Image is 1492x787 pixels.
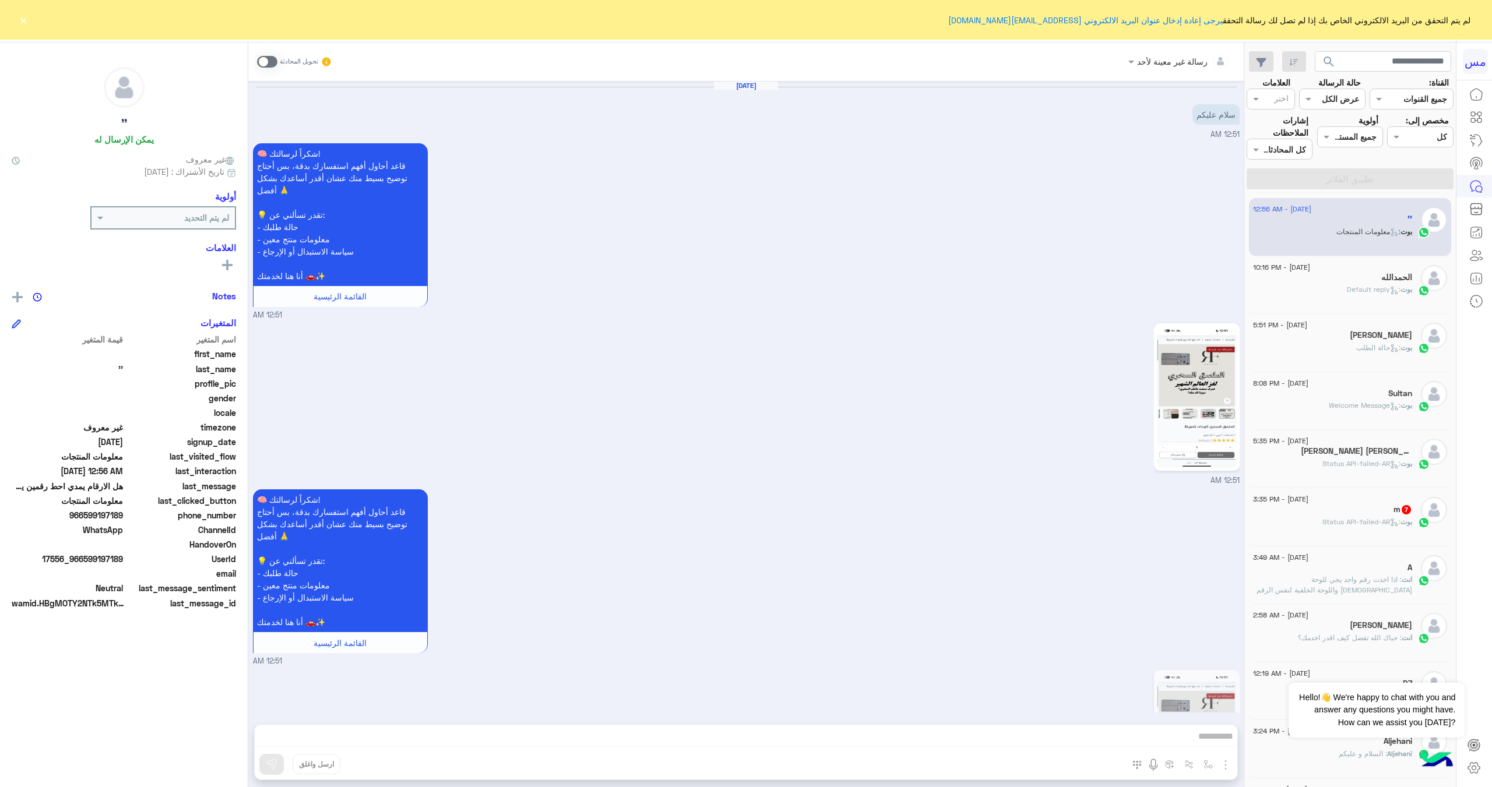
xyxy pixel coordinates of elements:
[1318,76,1361,89] label: حالة الرسالة
[1329,401,1400,410] span: : Welcome Message
[1402,505,1411,514] span: 7
[1407,214,1412,224] h5: ''
[1400,401,1412,410] span: بوت
[131,597,236,609] span: last_message_id
[1322,517,1400,526] span: : Status API-failed-AR
[1257,575,1412,594] span: اذا اخذت رقم واحد يجي للوحة الامامية واللوحة الخلفية لنفس الرقم
[1253,204,1311,214] span: [DATE] - 12:56 AM
[1406,114,1449,126] label: مخصص إلى:
[1322,55,1336,69] span: search
[1400,343,1412,352] span: بوت
[125,524,237,536] span: ChannelId
[1402,575,1412,584] span: انت
[1421,497,1447,523] img: defaultAdmin.png
[1336,227,1400,236] span: : معلومات المنتجات
[1407,563,1412,573] h5: A
[1418,401,1430,412] img: WhatsApp
[1253,668,1310,679] span: [DATE] - 12:19 AM
[125,421,237,433] span: timezone
[12,553,123,565] span: 17556_966599197189
[1262,76,1290,89] label: العلامات
[12,567,123,580] span: null
[1387,749,1412,758] span: Aljehani
[1298,633,1402,642] span: حياك الله تفضل كيف اقدر اخدمك؟
[253,656,282,667] span: 12:51 AM
[12,524,123,536] span: 2
[12,450,123,463] span: معلومات المنتجات
[1421,323,1447,349] img: defaultAdmin.png
[33,292,42,302] img: notes
[12,582,123,594] span: 0
[12,538,123,550] span: null
[1289,683,1464,737] span: Hello!👋 We're happy to chat with you and answer any questions you might have. How can we assist y...
[12,465,123,477] span: 2025-08-22T21:56:22.618Z
[1301,446,1412,456] h5: خالد بن حسن سعيد القحطاني
[1421,381,1447,407] img: defaultAdmin.png
[1429,76,1449,89] label: القناة:
[1418,343,1430,354] img: WhatsApp
[1421,207,1447,233] img: defaultAdmin.png
[125,450,237,463] span: last_visited_flow
[125,495,237,507] span: last_clicked_button
[17,14,29,26] button: ×
[253,143,428,286] p: 23/8/2025, 12:51 AM
[121,117,127,130] h5: ''
[125,480,237,492] span: last_message
[125,377,237,390] span: profile_pic
[314,291,367,301] span: القائمة الرئيسية
[1402,633,1412,642] span: انت
[12,363,123,375] span: ''
[12,421,123,433] span: غير معروف
[12,292,23,302] img: add
[215,191,236,202] h6: أولوية
[1400,459,1412,468] span: بوت
[1418,227,1430,238] img: WhatsApp
[1463,49,1488,74] div: مس
[125,538,237,550] span: HandoverOn
[1388,389,1412,398] h5: Sultan
[1384,736,1412,746] h5: Aljehani
[125,392,237,404] span: gender
[1418,458,1430,470] img: WhatsApp
[1359,114,1378,126] label: أولوية
[1418,633,1430,644] img: WhatsApp
[1421,613,1447,639] img: defaultAdmin.png
[186,153,236,165] span: غير معروف
[1400,517,1412,526] span: بوت
[12,480,123,492] span: هل الارقام يمدي احط رقمين يعني مثلا 9 و 0 مع بعض ولا اشتري كل واحد لحال ؟
[1253,552,1308,563] span: [DATE] - 3:49 AM
[253,489,428,632] p: 23/8/2025, 12:51 AM
[125,553,237,565] span: UserId
[1253,262,1310,273] span: [DATE] - 10:16 PM
[125,509,237,521] span: phone_number
[1400,285,1412,294] span: بوت
[1247,168,1454,189] button: تطبيق الفلاتر
[12,436,123,448] span: 2025-08-22T21:51:24.785Z
[125,363,237,375] span: last_name
[1253,494,1308,504] span: [DATE] - 3:35 PM
[1247,114,1308,139] label: إشارات الملاحظات
[1421,439,1447,465] img: defaultAdmin.png
[12,597,128,609] span: wamid.HBgMOTY2NTk5MTk3MTg5FQIAEhgUM0FBQ0VEMkRGMDc4MTA1QkU4ODEA
[1315,51,1343,76] button: search
[1347,285,1400,294] span: : Default reply
[1416,740,1457,781] img: hulul-logo.png
[1421,265,1447,291] img: defaultAdmin.png
[280,57,318,66] small: تحويل المحادثة
[12,495,123,507] span: معلومات المنتجات
[212,291,236,301] h6: Notes
[12,392,123,404] span: null
[314,638,367,648] span: القائمة الرئيسية
[1253,726,1308,736] span: [DATE] - 3:24 PM
[1356,343,1400,352] span: : حالة الطلب
[1350,330,1412,340] h5: راشد بن علي الكوري
[125,348,237,360] span: first_name
[94,134,154,144] h6: يمكن الإرسال له
[293,754,340,774] button: ارسل واغلق
[1322,459,1400,468] span: : Status API-failed-AR
[1192,104,1240,125] p: 23/8/2025, 12:51 AM
[1418,285,1430,297] img: WhatsApp
[125,436,237,448] span: signup_date
[12,509,123,521] span: 966599197189
[125,407,237,419] span: locale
